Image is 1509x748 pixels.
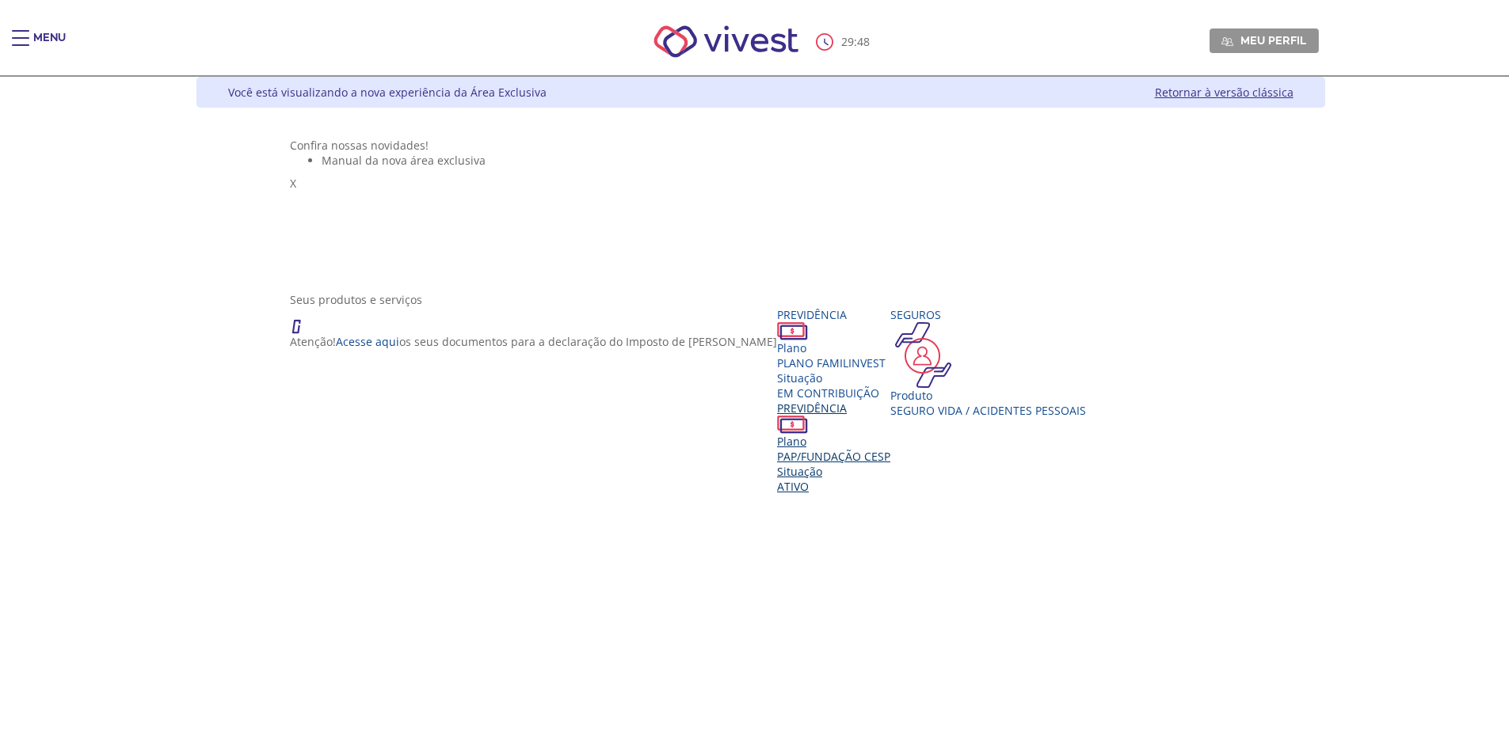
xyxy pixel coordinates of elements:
[290,292,1231,307] div: Seus produtos e serviços
[636,8,816,75] img: Vivest
[290,176,296,191] span: X
[777,307,890,322] div: Previdência
[290,307,317,334] img: ico_atencao.png
[777,385,879,401] span: EM CONTRIBUIÇÃO
[228,85,547,100] div: Você está visualizando a nova experiência da Área Exclusiva
[890,307,1086,418] a: Seguros Produto Seguro Vida / Acidentes Pessoais
[777,416,808,434] img: ico_dinheiro.png
[33,30,66,62] div: Menu
[777,355,886,370] span: PLANO FAMILINVEST
[777,464,890,479] div: Situação
[777,401,890,494] a: Previdência PlanoPAP/FUNDAÇÃO CESP SituaçãoAtivo
[1240,33,1306,47] span: Meu perfil
[1155,85,1294,100] a: Retornar à versão clássica
[777,449,890,464] span: PAP/FUNDAÇÃO CESP
[816,33,873,51] div: :
[322,153,486,168] span: Manual da nova área exclusiva
[890,388,1086,403] div: Produto
[890,403,1086,418] div: Seguro Vida / Acidentes Pessoais
[777,322,808,340] img: ico_dinheiro.png
[1221,36,1233,47] img: Meu perfil
[290,292,1231,554] section: <span lang="en" dir="ltr">ProdutosCard</span>
[290,138,1231,276] section: <span lang="pt-BR" dir="ltr">Visualizador do Conteúdo da Web</span> 1
[857,34,870,49] span: 48
[336,334,399,349] a: Acesse aqui
[290,334,777,349] p: Atenção! os seus documentos para a declaração do Imposto de [PERSON_NAME]
[777,340,890,355] div: Plano
[777,434,890,449] div: Plano
[777,370,890,385] div: Situação
[290,138,1231,153] div: Confira nossas novidades!
[890,307,1086,322] div: Seguros
[1210,28,1319,52] a: Meu perfil
[777,307,890,401] a: Previdência PlanoPLANO FAMILINVEST SituaçãoEM CONTRIBUIÇÃO
[841,34,854,49] span: 29
[777,479,809,494] span: Ativo
[777,401,890,416] div: Previdência
[890,322,956,388] img: ico_seguros.png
